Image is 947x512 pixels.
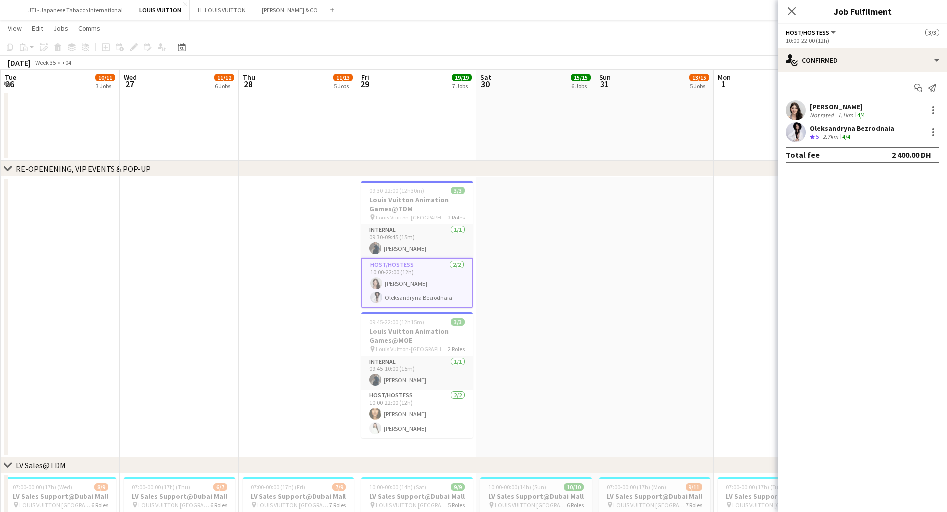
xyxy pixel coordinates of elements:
[786,29,837,36] button: Host/Hostess
[836,111,855,119] div: 1.1km
[488,483,546,491] span: 10:00-00:00 (14h) (Sun)
[122,78,137,90] span: 27
[334,82,352,90] div: 5 Jobs
[62,59,71,66] div: +04
[686,483,702,491] span: 9/11
[333,74,353,81] span: 11/13
[241,78,255,90] span: 28
[254,0,326,20] button: [PERSON_NAME] & CO
[842,133,850,140] app-skills-label: 4/4
[361,356,473,390] app-card-role: Internal1/109:45-10:00 (15m)[PERSON_NAME]
[95,74,115,81] span: 10/11
[810,111,836,119] div: Not rated
[726,483,783,491] span: 07:00-00:00 (17h) (Tue)
[599,73,611,82] span: Sun
[210,501,227,509] span: 6 Roles
[16,164,151,174] div: RE-OPENENING, VIP EVENTS & POP-UP
[480,492,592,501] h3: LV Sales Support@Dubai Mall
[19,501,91,509] span: LOUIS VUITTON [GEOGRAPHIC_DATA] - [GEOGRAPHIC_DATA]
[361,327,473,345] h3: Louis Vuitton Animation Games@MOE
[718,492,829,501] h3: LV Sales Support@Dubai Mall
[91,501,108,509] span: 6 Roles
[243,492,354,501] h3: LV Sales Support@Dubai Mall
[8,24,22,33] span: View
[361,195,473,213] h3: Louis Vuitton Animation Games@TDM
[28,22,47,35] a: Edit
[452,74,472,81] span: 19/19
[360,78,369,90] span: 29
[78,24,100,33] span: Comms
[124,492,235,501] h3: LV Sales Support@Dubai Mall
[479,78,491,90] span: 30
[361,390,473,438] app-card-role: Host/Hostess2/210:00-22:00 (12h)[PERSON_NAME][PERSON_NAME]
[361,258,473,308] app-card-role: Host/Hostess2/210:00-22:00 (12h)[PERSON_NAME]Oleksandryna Bezrodnaia
[571,82,590,90] div: 6 Jobs
[361,73,369,82] span: Fri
[448,214,465,221] span: 2 Roles
[810,124,894,133] div: Oleksandryna Bezrodnaia
[599,492,710,501] h3: LV Sales Support@Dubai Mall
[243,73,255,82] span: Thu
[49,22,72,35] a: Jobs
[369,483,426,491] span: 10:00-00:00 (14h) (Sat)
[567,501,584,509] span: 6 Roles
[451,318,465,326] span: 3/3
[53,24,68,33] span: Jobs
[32,24,43,33] span: Edit
[20,0,131,20] button: JTI - Japanese Tabacco International
[190,0,254,20] button: H_LOUIS VUITTON
[786,29,829,36] span: Host/Hostess
[5,492,116,501] h3: LV Sales Support@Dubai Mall
[361,492,473,501] h3: LV Sales Support@Dubai Mall
[892,150,931,160] div: 2 400.00 DH
[716,78,731,90] span: 1
[778,5,947,18] h3: Job Fulfilment
[5,73,16,82] span: Tue
[564,483,584,491] span: 10/10
[215,82,234,90] div: 6 Jobs
[925,29,939,36] span: 3/3
[598,78,611,90] span: 31
[332,483,346,491] span: 7/9
[376,345,448,353] span: Louis Vuitton-[GEOGRAPHIC_DATA]
[74,22,104,35] a: Comms
[369,318,424,326] span: 09:45-22:00 (12h15m)
[13,483,72,491] span: 07:00-00:00 (17h) (Wed)
[361,224,473,258] app-card-role: Internal1/109:30-09:45 (15m)[PERSON_NAME]
[94,483,108,491] span: 8/9
[16,460,66,470] div: LV Sales@TDM
[361,181,473,308] app-job-card: 09:30-22:00 (12h30m)3/3Louis Vuitton Animation Games@TDM Louis Vuitton-[GEOGRAPHIC_DATA]2 RolesIn...
[448,345,465,353] span: 2 Roles
[8,58,31,68] div: [DATE]
[452,82,471,90] div: 7 Jobs
[690,82,709,90] div: 5 Jobs
[613,501,686,509] span: LOUIS VUITTON [GEOGRAPHIC_DATA] - [GEOGRAPHIC_DATA]
[124,73,137,82] span: Wed
[686,501,702,509] span: 7 Roles
[376,214,448,221] span: Louis Vuitton-[GEOGRAPHIC_DATA]
[3,78,16,90] span: 26
[213,483,227,491] span: 6/7
[329,501,346,509] span: 7 Roles
[821,133,840,141] div: 2.7km
[786,37,939,44] div: 10:00-22:00 (12h)
[448,501,465,509] span: 5 Roles
[251,483,305,491] span: 07:00-00:00 (17h) (Fri)
[786,150,820,160] div: Total fee
[96,82,115,90] div: 3 Jobs
[607,483,666,491] span: 07:00-00:00 (17h) (Mon)
[480,73,491,82] span: Sat
[138,501,210,509] span: LOUIS VUITTON [GEOGRAPHIC_DATA] - [GEOGRAPHIC_DATA]
[718,73,731,82] span: Mon
[810,102,867,111] div: [PERSON_NAME]
[451,483,465,491] span: 9/9
[361,312,473,438] app-job-card: 09:45-22:00 (12h15m)3/3Louis Vuitton Animation Games@MOE Louis Vuitton-[GEOGRAPHIC_DATA]2 RolesIn...
[689,74,709,81] span: 13/15
[257,501,329,509] span: LOUIS VUITTON [GEOGRAPHIC_DATA] - [GEOGRAPHIC_DATA]
[132,483,190,491] span: 07:00-00:00 (17h) (Thu)
[33,59,58,66] span: Week 35
[778,48,947,72] div: Confirmed
[732,501,804,509] span: LOUIS VUITTON [GEOGRAPHIC_DATA] - [GEOGRAPHIC_DATA]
